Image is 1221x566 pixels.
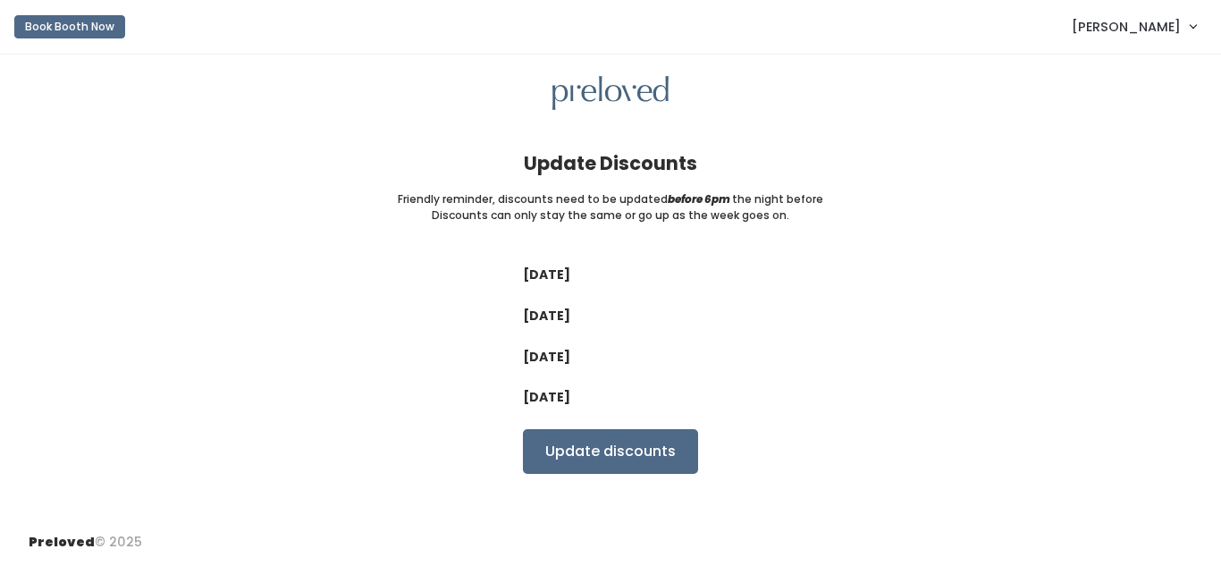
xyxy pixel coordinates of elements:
img: preloved logo [552,76,669,111]
a: Book Booth Now [14,7,125,46]
label: [DATE] [523,307,570,325]
a: [PERSON_NAME] [1054,7,1214,46]
label: [DATE] [523,348,570,367]
div: © 2025 [29,519,142,552]
button: Book Booth Now [14,15,125,38]
label: [DATE] [523,388,570,407]
small: Discounts can only stay the same or go up as the week goes on. [432,207,789,224]
small: Friendly reminder, discounts need to be updated the night before [398,191,823,207]
label: [DATE] [523,266,570,284]
i: before 6pm [668,191,730,207]
input: Update discounts [523,429,698,474]
h4: Update Discounts [524,153,697,173]
span: [PERSON_NAME] [1072,17,1181,37]
span: Preloved [29,533,95,551]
